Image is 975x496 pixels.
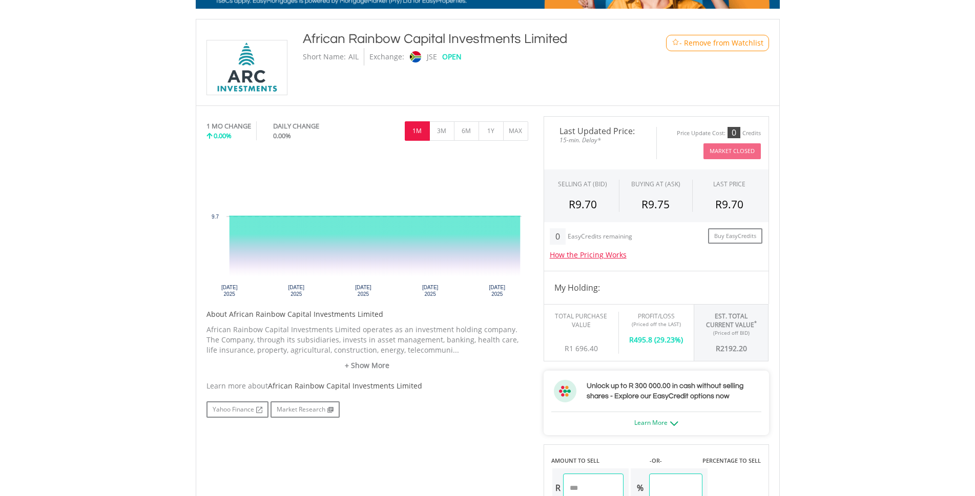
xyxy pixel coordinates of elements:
[550,250,627,260] a: How the Pricing Works
[271,401,340,418] a: Market Research
[554,380,576,402] img: ec-flower.svg
[273,131,291,140] span: 0.00%
[703,143,761,159] button: Market Closed
[405,121,430,141] button: 1M
[634,418,678,427] a: Learn More
[409,51,421,62] img: jse.png
[551,457,599,465] label: AMOUNT TO SELL
[206,150,528,304] svg: Interactive chart
[679,38,763,48] span: - Remove from Watchlist
[454,121,479,141] button: 6M
[422,285,438,297] text: [DATE] 2025
[568,233,632,242] div: EasyCredits remaining
[268,381,422,391] span: African Rainbow Capital Investments Limited
[303,48,346,66] div: Short Name:
[288,285,304,297] text: [DATE] 2025
[702,336,761,354] div: R
[627,320,686,328] div: (Priced off the LAST)
[720,343,747,353] span: 2192.20
[565,343,598,353] span: R1 696.40
[209,40,285,95] img: EQU.ZA.AIL.png
[713,180,745,188] div: LAST PRICE
[552,127,649,135] span: Last Updated Price:
[214,131,232,140] span: 0.00%
[206,150,528,304] div: Chart. Highcharts interactive chart.
[641,197,670,211] span: R9.75
[569,197,597,211] span: R9.70
[273,121,354,131] div: DAILY CHANGE
[728,127,740,138] div: 0
[677,130,725,137] div: Price Update Cost:
[702,457,761,465] label: PERCENTAGE TO SELL
[303,30,625,48] div: African Rainbow Capital Investments Limited
[670,421,678,426] img: ec-arrow-down.png
[702,312,761,329] div: Est. Total Current Value
[558,180,607,188] div: SELLING AT (BID)
[552,135,649,145] span: 15-min. Delay*
[355,285,371,297] text: [DATE] 2025
[715,197,743,211] span: R9.70
[650,457,662,465] label: -OR-
[631,180,680,188] span: BUYING AT (ASK)
[489,285,505,297] text: [DATE] 2025
[708,228,762,244] a: Buy EasyCredits
[627,312,686,320] div: Profit/Loss
[427,48,437,66] div: JSE
[627,328,686,345] div: R
[206,401,268,418] a: Yahoo Finance
[587,381,759,401] h3: Unlock up to R 300 000.00 in cash without selling shares - Explore our EasyCredit options now
[369,48,404,66] div: Exchange:
[206,325,528,355] p: African Rainbow Capital Investments Limited operates as an investment holding company. The Compan...
[666,35,769,51] button: Watchlist - Remove from Watchlist
[672,39,679,47] img: Watchlist
[552,312,611,329] div: Total Purchase Value
[634,335,683,344] span: 495.8 (29.23%)
[206,360,528,371] a: + Show More
[212,214,219,220] text: 9.7
[503,121,528,141] button: MAX
[206,121,251,131] div: 1 MO CHANGE
[554,282,758,294] h4: My Holding:
[479,121,504,141] button: 1Y
[429,121,454,141] button: 3M
[206,309,528,319] h5: About African Rainbow Capital Investments Limited
[206,381,528,391] div: Learn more about
[702,329,761,336] div: (Priced off BID)
[742,130,761,137] div: Credits
[442,48,462,66] div: OPEN
[550,228,566,245] div: 0
[221,285,237,297] text: [DATE] 2025
[348,48,359,66] div: AIL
